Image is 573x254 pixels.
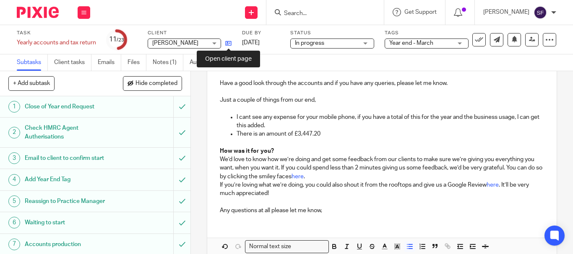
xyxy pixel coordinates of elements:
a: Files [128,54,146,71]
p: We’d love to know how we’re doing and get some feedback from our clients to make sure we’re givin... [220,155,544,181]
span: Get Support [404,9,437,15]
strong: How was it for you? [220,148,274,154]
span: [DATE] [242,40,260,46]
a: Audit logs [190,54,222,71]
span: Year end - March [389,40,433,46]
input: Search [283,10,359,18]
a: here [487,182,499,188]
input: Search for option [294,242,324,251]
div: 6 [8,217,20,228]
label: Tags [385,30,469,36]
button: + Add subtask [8,76,55,90]
a: Subtasks [17,54,48,71]
div: 4 [8,174,20,186]
p: Have a good look through the accounts and if you have any queries, please let me know. [220,79,544,87]
a: here [292,174,304,180]
p: There is an amount of £3,447.20 [237,130,544,138]
p: If you’re loving what we’re doing, you could also shout it from the rooftops and give us a Google... [220,181,544,198]
span: Hide completed [135,80,177,87]
div: Yearly accounts and tax return [17,38,96,47]
div: Search for option [245,240,329,253]
label: Task [17,30,96,36]
div: 11 [109,35,124,44]
img: svg%3E [534,6,547,19]
div: 5 [8,195,20,207]
p: Just a couple of things from our end, [220,96,544,113]
a: Client tasks [54,54,91,71]
a: Emails [98,54,121,71]
h1: Reassign to Practice Manager [25,195,118,208]
small: /23 [117,38,124,42]
h1: Waiting to start [25,216,118,229]
label: Status [290,30,374,36]
p: Any questions at all please let me know, [220,206,544,215]
label: Client [148,30,232,36]
h1: Close of Year end Request [25,100,118,113]
label: Due by [242,30,280,36]
p: I cant see any expense for your mobile phone, if you have a total of this for the year and the bu... [237,113,544,130]
button: Hide completed [123,76,182,90]
span: [PERSON_NAME] [152,40,198,46]
p: [PERSON_NAME] [483,8,529,16]
div: 1 [8,101,20,113]
h1: Add Year End Tag [25,173,118,186]
span: Normal text size [247,242,293,251]
a: Notes (1) [153,54,183,71]
h1: Check HMRC Agent Autherisations [25,122,118,143]
span: In progress [295,40,324,46]
div: 2 [8,127,20,139]
h1: Accounts production [25,238,118,251]
div: 7 [8,239,20,250]
img: Pixie [17,7,59,18]
h1: Email to client to confirm start [25,152,118,164]
div: 3 [8,152,20,164]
